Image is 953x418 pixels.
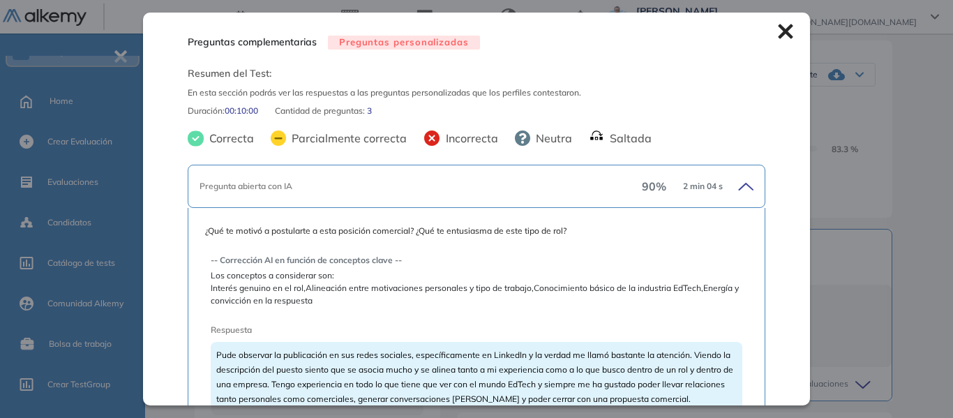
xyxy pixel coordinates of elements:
[328,36,480,50] span: Preguntas personalizadas
[683,180,723,193] span: 2 min 04 s
[530,130,572,147] span: Neutra
[642,178,666,195] span: 90 %
[188,35,317,50] span: Preguntas complementarias
[367,105,372,117] span: 3
[211,269,742,282] span: Los conceptos a considerar son:
[205,225,748,237] span: ¿Qué te motivó a postularte a esta posición comercial? ¿Qué te entusiasma de este tipo de rol?
[440,130,498,147] span: Incorrecta
[883,351,953,418] iframe: Chat Widget
[216,350,733,404] span: Pude observar la publicación en sus redes sociales, específicamente en LinkedIn y la verdad me ll...
[200,180,642,193] div: Pregunta abierta con IA
[211,282,742,307] span: Interés genuino en el rol,Alineación entre motivaciones personales y tipo de trabajo,Conocimiento...
[204,130,254,147] span: Correcta
[211,324,689,336] span: Respuesta
[275,105,367,117] span: Cantidad de preguntas:
[883,351,953,418] div: Widget de chat
[188,87,765,99] span: En esta sección podrás ver las respuestas a las preguntas personalizadas que los perfiles contest...
[188,66,765,81] span: Resumen del Test:
[211,254,742,267] span: -- Corrección AI en función de conceptos clave --
[225,105,258,117] span: 00:10:00
[604,130,652,147] span: Saltada
[188,105,225,117] span: Duración :
[286,130,407,147] span: Parcialmente correcta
